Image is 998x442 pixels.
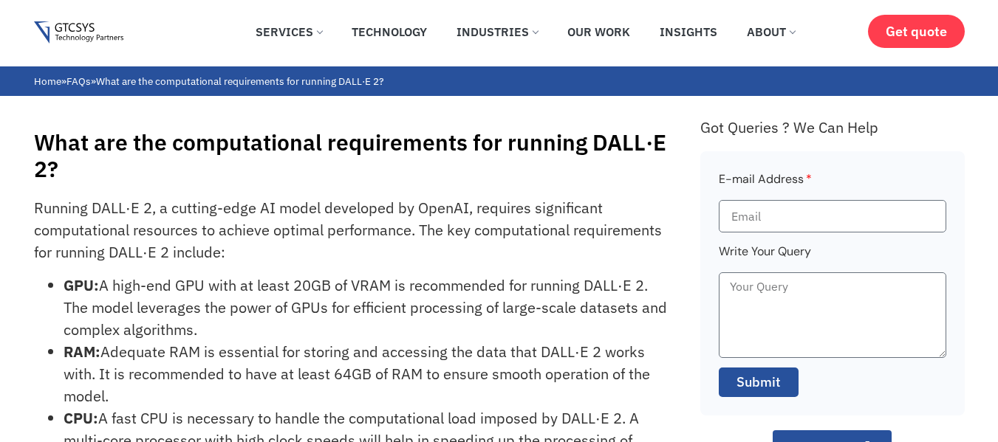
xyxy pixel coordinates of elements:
[34,129,686,182] h1: What are the computational requirements for running DALL·E 2?
[886,24,947,39] span: Get quote
[341,15,438,48] a: Technology
[649,15,728,48] a: Insights
[64,275,99,295] strong: GPU:
[445,15,549,48] a: Industries
[719,170,812,200] label: E-mail Address
[34,75,383,88] span: » »
[66,75,91,88] a: FAQs
[736,373,781,392] span: Submit
[719,367,799,397] button: Submit
[64,274,667,341] li: A high-end GPU with at least 20GB of VRAM is recommended for running DALL·E 2. The model leverage...
[700,118,965,137] div: Got Queries ? We Can Help
[34,21,123,44] img: Gtcsys logo
[96,75,383,88] span: What are the computational requirements for running DALL·E 2?
[64,408,98,428] strong: CPU:
[719,242,811,272] label: Write Your Query
[64,342,100,362] strong: RAM:
[245,15,333,48] a: Services
[868,15,965,48] a: Get quote
[719,170,946,407] form: Faq Form
[736,15,806,48] a: About
[719,200,946,232] input: Email
[34,197,667,263] p: Running DALL·E 2, a cutting-edge AI model developed by OpenAI, requires significant computational...
[64,341,667,407] li: Adequate RAM is essential for storing and accessing the data that DALL·E 2 works with. It is reco...
[34,75,61,88] a: Home
[556,15,641,48] a: Our Work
